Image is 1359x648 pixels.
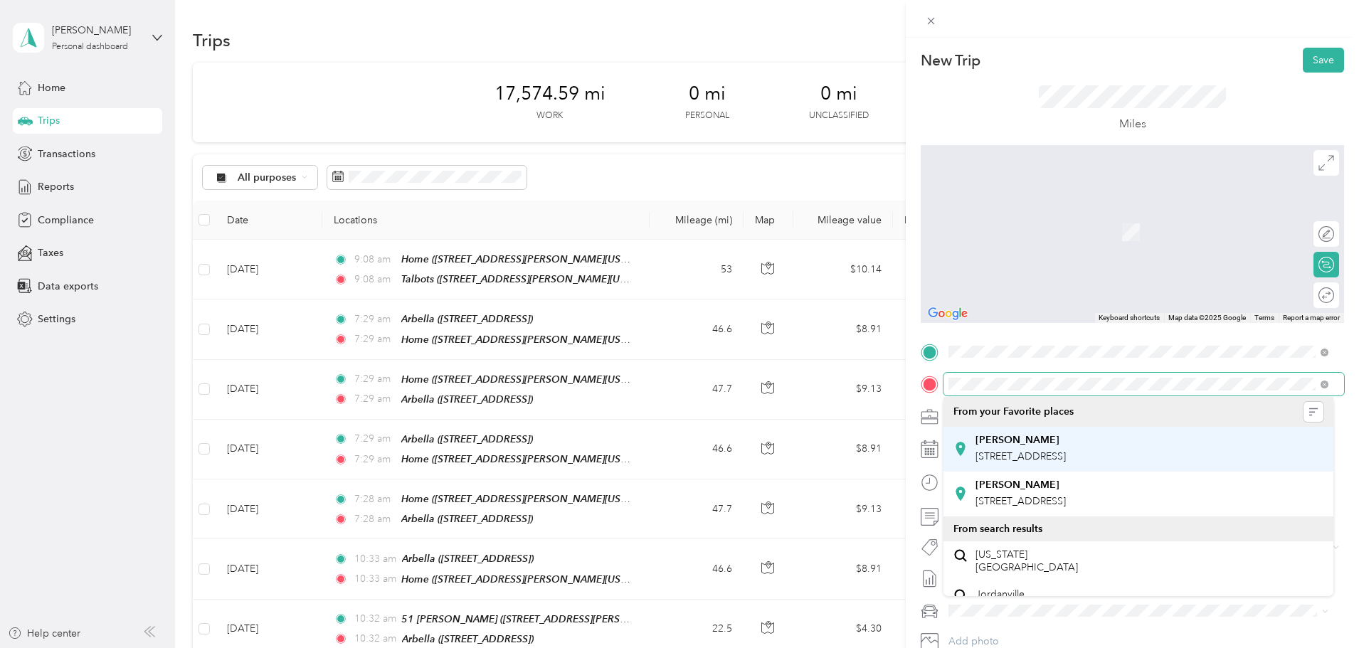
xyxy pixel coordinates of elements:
p: Miles [1119,115,1146,133]
a: Open this area in Google Maps (opens a new window) [924,304,971,323]
iframe: Everlance-gr Chat Button Frame [1279,568,1359,648]
p: New Trip [921,51,980,70]
span: [STREET_ADDRESS] [975,450,1066,462]
span: [STREET_ADDRESS] [975,495,1066,507]
strong: [PERSON_NAME] [975,479,1059,492]
span: From your Favorite places [953,405,1074,418]
span: Map data ©2025 Google [1168,314,1246,322]
a: Terms (opens in new tab) [1254,314,1274,322]
strong: [PERSON_NAME] [975,434,1059,447]
img: Google [924,304,971,323]
span: From search results [953,523,1042,535]
span: [US_STATE] [GEOGRAPHIC_DATA] [975,548,1078,573]
span: Jordanville [US_STATE], [GEOGRAPHIC_DATA] [975,588,1136,613]
button: Save [1303,48,1344,73]
a: Report a map error [1283,314,1340,322]
button: Keyboard shortcuts [1099,313,1160,323]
